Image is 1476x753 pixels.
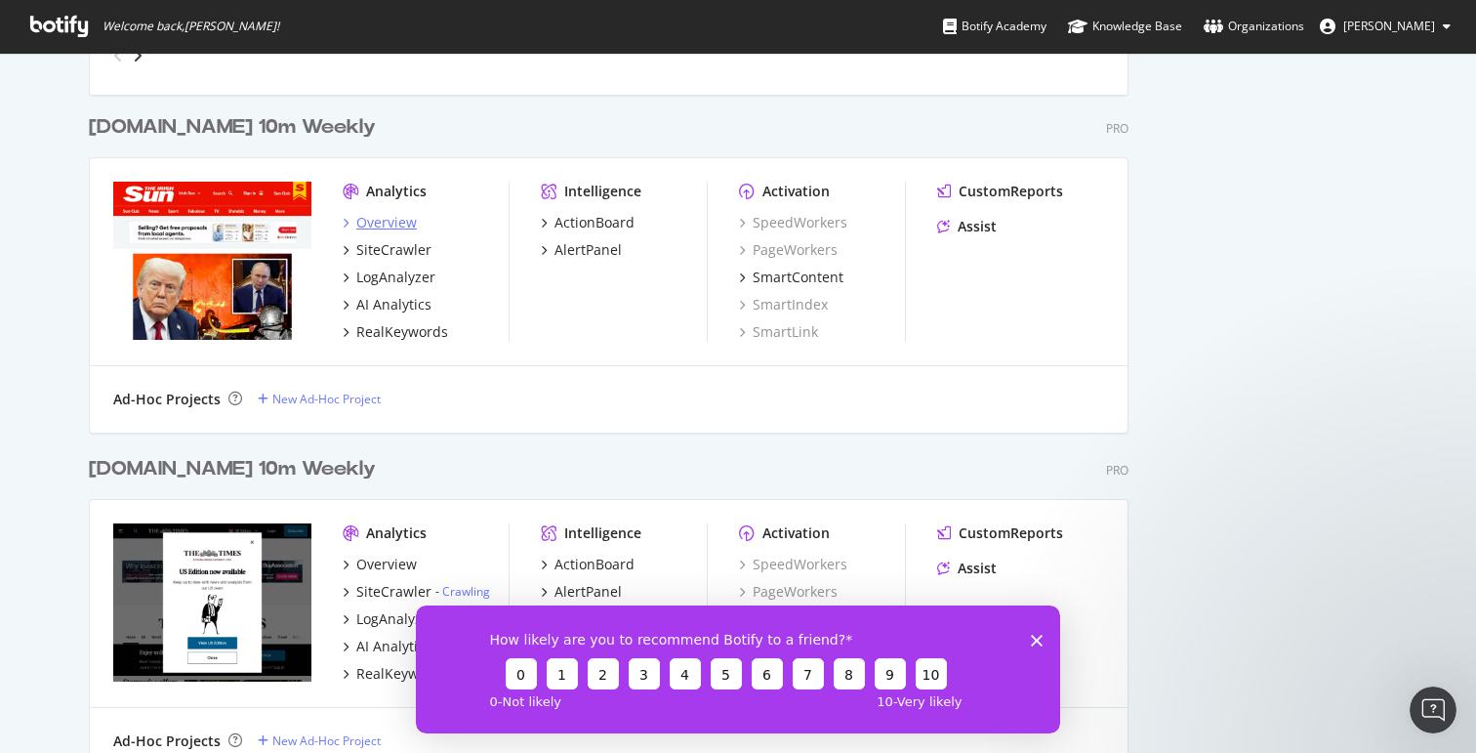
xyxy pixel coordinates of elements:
div: LogAnalyzer [356,268,435,287]
a: Assist [937,559,997,578]
iframe: Survey from Botify [416,606,1060,733]
div: Overview [356,213,417,232]
a: LogAnalyzer [343,609,435,629]
a: SiteCrawler- Crawling [343,582,490,602]
a: ActionBoard [541,555,635,574]
img: www.TheTimes.co.uk [113,523,311,682]
a: AI Analytics [343,295,431,314]
div: ActionBoard [554,213,635,232]
a: SpeedWorkers [739,213,847,232]
div: Activation [762,523,830,543]
div: New Ad-Hoc Project [272,732,381,749]
a: CustomReports [937,182,1063,201]
button: [PERSON_NAME] [1304,11,1466,42]
div: Botify Academy [943,17,1046,36]
a: AI Analytics [343,637,431,656]
div: AlertPanel [554,240,622,260]
div: RealKeywords [356,322,448,342]
div: [DOMAIN_NAME] 10m Weekly [89,455,376,483]
div: SiteCrawler [356,582,431,602]
div: [DOMAIN_NAME] 10m Weekly [89,113,376,142]
a: Overview [343,213,417,232]
div: Activation [762,182,830,201]
a: RealKeywords [343,664,448,684]
div: Knowledge Base [1068,17,1182,36]
div: ActionBoard [554,555,635,574]
div: Assist [958,217,997,236]
a: New Ad-Hoc Project [258,732,381,749]
img: thesun.ie [113,182,311,340]
a: ActionBoard [541,213,635,232]
iframe: Intercom live chat [1410,687,1456,733]
div: Intelligence [564,523,641,543]
a: LogAnalyzer [343,268,435,287]
div: Ad-Hoc Projects [113,390,221,409]
a: SmartIndex [739,295,828,314]
div: AlertPanel [554,582,622,602]
div: New Ad-Hoc Project [272,391,381,407]
div: - [435,583,490,600]
div: CustomReports [959,182,1063,201]
a: Crawling [442,583,490,600]
div: SiteCrawler [356,240,431,260]
a: [DOMAIN_NAME] 10m Weekly [89,455,384,483]
span: Welcome back, [PERSON_NAME] ! [102,19,279,34]
div: Analytics [366,523,427,543]
a: AlertPanel [541,582,622,602]
div: SmartContent [753,268,843,287]
div: AI Analytics [356,637,431,656]
a: SpeedWorkers [739,555,847,574]
div: Organizations [1204,17,1304,36]
div: Analytics [366,182,427,201]
div: Pro [1106,462,1128,479]
a: PageWorkers [739,582,838,602]
a: AlertPanel [541,240,622,260]
span: Luke Venn [1343,18,1435,34]
a: Overview [343,555,417,574]
a: SmartLink [739,322,818,342]
div: CustomReports [959,523,1063,543]
div: Pro [1106,120,1128,137]
a: New Ad-Hoc Project [258,391,381,407]
div: AI Analytics [356,295,431,314]
a: SmartContent [739,268,843,287]
a: RealKeywords [343,322,448,342]
a: CustomReports [937,523,1063,543]
a: Assist [937,217,997,236]
a: SiteCrawler [343,240,431,260]
div: angle-left [105,40,131,71]
div: Assist [958,559,997,578]
div: Overview [356,555,417,574]
div: angle-right [131,46,144,65]
div: RealKeywords [356,664,448,684]
a: PageWorkers [739,240,838,260]
div: Ad-Hoc Projects [113,732,221,751]
a: [DOMAIN_NAME] 10m Weekly [89,113,384,142]
div: LogAnalyzer [356,609,435,629]
div: Intelligence [564,182,641,201]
